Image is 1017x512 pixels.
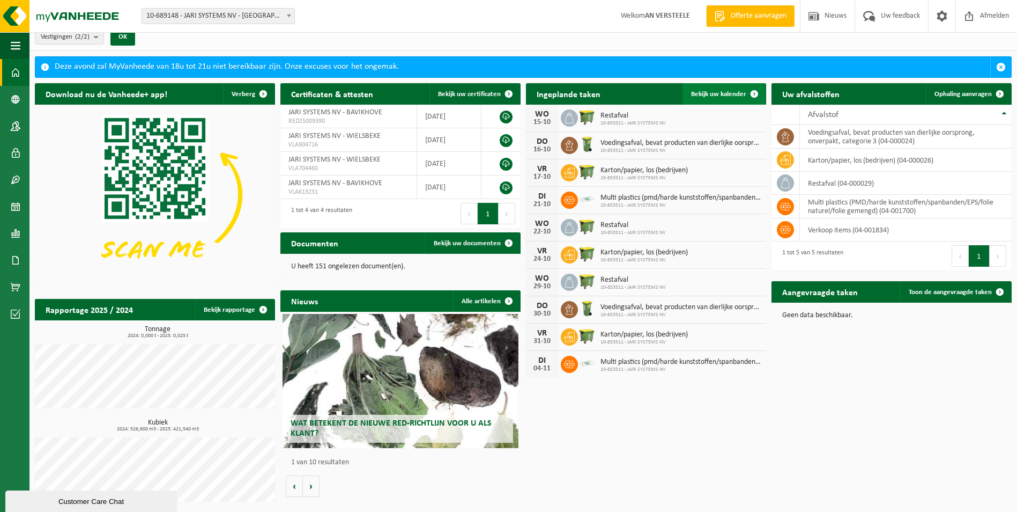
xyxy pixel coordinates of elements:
[55,57,990,77] div: Deze avond zal MyVanheede van 18u tot 21u niet bereikbaar zijn. Onze excuses voor het ongemak.
[600,202,761,209] span: 10-853511 - JARI SYSTEMS NV
[600,194,761,202] span: Multi plastics (pmd/harde kunststoffen/spanbanden/eps/folie naturel/folie gemeng...
[531,220,553,228] div: WO
[478,203,499,224] button: 1
[40,427,275,432] span: 2024: 526,600 m3 - 2025: 421,540 m3
[195,299,274,320] a: Bekijk rapportage
[531,247,553,255] div: VR
[531,146,553,153] div: 16-10
[934,91,992,98] span: Ophaling aanvragen
[909,289,992,296] span: Toon de aangevraagde taken
[531,228,553,236] div: 22-10
[900,281,1011,303] a: Toon de aangevraagde taken
[691,91,746,98] span: Bekijk uw kalender
[288,132,381,140] span: JARI SYSTEMS NV - WIELSBEKE
[434,240,501,247] span: Bekijk uw documenten
[531,274,553,283] div: WO
[531,310,553,318] div: 30-10
[578,217,596,236] img: WB-1100-HPE-GN-50
[35,299,144,320] h2: Rapportage 2025 / 2024
[417,175,481,199] td: [DATE]
[35,83,178,104] h2: Download nu de Vanheede+ app!
[280,290,329,311] h2: Nieuws
[417,105,481,128] td: [DATE]
[531,356,553,365] div: DI
[438,91,501,98] span: Bekijk uw certificaten
[600,358,761,367] span: Multi plastics (pmd/harde kunststoffen/spanbanden/eps/folie naturel/folie gemeng...
[600,120,666,127] span: 10-853511 - JARI SYSTEMS NV
[600,303,761,312] span: Voedingsafval, bevat producten van dierlijke oorsprong, onverpakt, categorie 3
[728,11,789,21] span: Offerte aanvragen
[531,365,553,372] div: 04-11
[578,272,596,290] img: WB-1100-HPE-GN-50
[531,192,553,201] div: DI
[531,201,553,208] div: 21-10
[800,172,1012,195] td: restafval (04-000029)
[771,83,850,104] h2: Uw afvalstoffen
[291,419,492,438] span: Wat betekent de nieuwe RED-richtlijn voor u als klant?
[288,179,382,187] span: JARI SYSTEMS NV - BAVIKHOVE
[280,232,349,253] h2: Documenten
[499,203,515,224] button: Next
[531,137,553,146] div: DO
[800,149,1012,172] td: karton/papier, los (bedrijven) (04-000026)
[600,367,761,373] span: 10-853511 - JARI SYSTEMS NV
[600,230,666,236] span: 10-853511 - JARI SYSTEMS NV
[288,141,409,149] span: VLA904716
[782,312,1001,319] p: Geen data beschikbaar.
[291,459,515,466] p: 1 van 10 resultaten
[531,255,553,263] div: 24-10
[578,108,596,126] img: WB-1100-HPE-GN-50
[531,329,553,338] div: VR
[303,476,320,497] button: Volgende
[291,263,510,270] p: U heeft 151 ongelezen document(en).
[600,221,666,230] span: Restafval
[417,152,481,175] td: [DATE]
[600,339,688,346] span: 10-853511 - JARI SYSTEMS NV
[288,188,409,196] span: VLA613231
[531,283,553,290] div: 29-10
[40,419,275,432] h3: Kubiek
[40,326,275,339] h3: Tonnage
[429,83,519,105] a: Bekijk uw certificaten
[578,163,596,181] img: WB-1100-HPE-GN-50
[645,12,690,20] strong: AN VERSTEELE
[808,111,838,119] span: Afvalstof
[578,327,596,345] img: WB-1100-HPE-GN-50
[777,244,843,268] div: 1 tot 5 van 5 resultaten
[142,8,295,24] span: 10-689148 - JARI SYSTEMS NV - BAVIKHOVE
[600,248,688,257] span: Karton/papier, los (bedrijven)
[35,105,275,285] img: Download de VHEPlus App
[75,33,90,40] count: (2/2)
[600,148,761,154] span: 10-853511 - JARI SYSTEMS NV
[288,156,381,164] span: JARI SYSTEMS NV - WIELSBEKE
[288,117,409,126] span: RED25009390
[531,119,553,126] div: 15-10
[578,135,596,153] img: WB-0140-HPE-GN-50
[531,110,553,119] div: WO
[800,125,1012,149] td: voedingsafval, bevat producten van dierlijke oorsprong, onverpakt, categorie 3 (04-000024)
[531,302,553,310] div: DO
[578,245,596,263] img: WB-1100-HPE-GN-50
[142,9,294,24] span: 10-689148 - JARI SYSTEMS NV - BAVIKHOVE
[771,281,868,302] h2: Aangevraagde taken
[461,203,478,224] button: Previous
[600,331,688,339] span: Karton/papier, los (bedrijven)
[600,257,688,264] span: 10-853511 - JARI SYSTEMS NV
[35,28,104,45] button: Vestigingen(2/2)
[232,91,255,98] span: Verberg
[286,202,352,225] div: 1 tot 4 van 4 resultaten
[288,164,409,173] span: VLA704460
[600,166,688,175] span: Karton/papier, los (bedrijven)
[600,312,761,318] span: 10-853511 - JARI SYSTEMS NV
[40,333,275,339] span: 2024: 0,000 t - 2025: 0,025 t
[800,195,1012,218] td: multi plastics (PMD/harde kunststoffen/spanbanden/EPS/folie naturel/folie gemengd) (04-001700)
[531,338,553,345] div: 31-10
[283,314,518,448] a: Wat betekent de nieuwe RED-richtlijn voor u als klant?
[600,276,666,284] span: Restafval
[425,232,519,254] a: Bekijk uw documenten
[600,112,666,120] span: Restafval
[531,173,553,181] div: 17-10
[531,165,553,173] div: VR
[110,28,135,46] button: OK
